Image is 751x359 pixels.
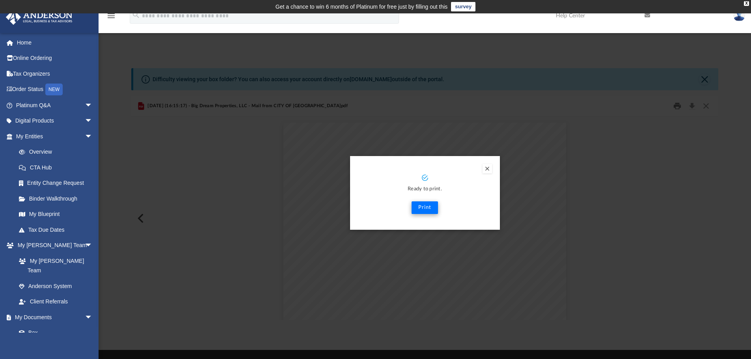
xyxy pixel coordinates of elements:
a: Tax Due Dates [11,222,104,238]
a: menu [106,15,116,20]
a: Overview [11,144,104,160]
span: arrow_drop_down [85,113,101,129]
a: Client Referrals [11,294,101,310]
span: arrow_drop_down [85,128,101,145]
a: Binder Walkthrough [11,191,104,206]
a: survey [451,2,475,11]
span: arrow_drop_down [85,238,101,254]
a: My Entitiesarrow_drop_down [6,128,104,144]
a: My [PERSON_NAME] Team [11,253,97,278]
img: User Pic [733,10,745,21]
a: My Documentsarrow_drop_down [6,309,101,325]
a: Digital Productsarrow_drop_down [6,113,104,129]
a: My [PERSON_NAME] Teamarrow_drop_down [6,238,101,253]
a: Online Ordering [6,50,104,66]
a: Platinum Q&Aarrow_drop_down [6,97,104,113]
span: arrow_drop_down [85,309,101,326]
div: NEW [45,84,63,95]
button: Print [412,201,438,214]
div: close [744,1,749,6]
a: Box [11,325,97,341]
p: Ready to print. [358,185,492,194]
i: search [132,11,140,19]
img: Anderson Advisors Platinum Portal [4,9,75,25]
a: Entity Change Request [11,175,104,191]
a: My Blueprint [11,206,101,222]
div: Preview [131,96,719,320]
div: Get a chance to win 6 months of Platinum for free just by filling out this [276,2,448,11]
a: Anderson System [11,278,101,294]
span: arrow_drop_down [85,97,101,113]
a: Home [6,35,104,50]
a: Order StatusNEW [6,82,104,98]
a: CTA Hub [11,160,104,175]
i: menu [106,11,116,20]
a: Tax Organizers [6,66,104,82]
